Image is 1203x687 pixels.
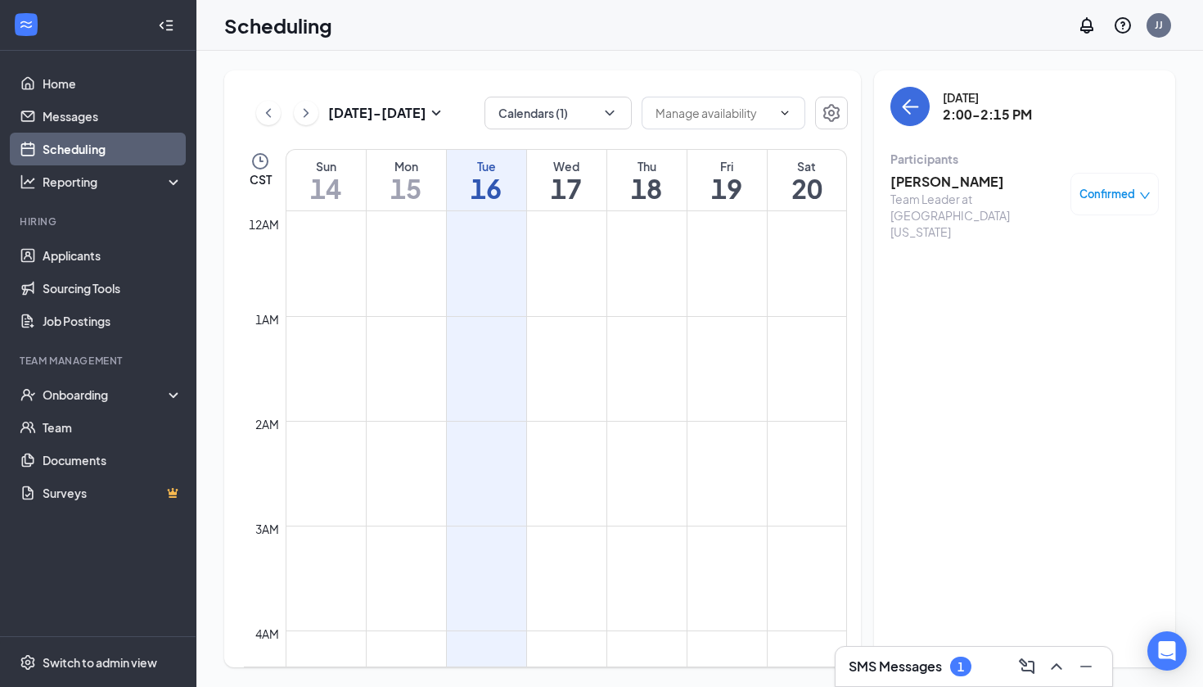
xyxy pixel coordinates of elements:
[778,106,791,120] svg: ChevronDown
[687,158,767,174] div: Fri
[890,173,1062,191] h3: [PERSON_NAME]
[20,215,179,228] div: Hiring
[43,133,182,165] a: Scheduling
[890,87,930,126] button: back-button
[250,171,272,188] span: CST
[250,151,270,171] svg: Clock
[328,104,426,122] h3: [DATE] - [DATE]
[1043,653,1070,680] button: ChevronUp
[607,174,687,202] h1: 18
[527,158,606,174] div: Wed
[43,67,182,100] a: Home
[943,106,1032,124] h3: 2:00-2:15 PM
[20,354,179,368] div: Team Management
[43,100,182,133] a: Messages
[43,386,169,403] div: Onboarding
[1113,16,1133,35] svg: QuestionInfo
[768,158,847,174] div: Sat
[447,158,526,174] div: Tue
[1017,657,1037,676] svg: ComposeMessage
[849,658,942,676] h3: SMS Messages
[20,386,36,403] svg: UserCheck
[252,415,282,433] div: 2am
[957,660,964,674] div: 1
[815,97,848,129] button: Settings
[890,191,1062,240] div: Team Leader at [GEOGRAPHIC_DATA][US_STATE]
[1077,16,1097,35] svg: Notifications
[768,174,847,202] h1: 20
[252,625,282,643] div: 4am
[527,174,606,202] h1: 17
[43,305,182,337] a: Job Postings
[607,158,687,174] div: Thu
[43,654,157,671] div: Switch to admin view
[367,174,446,202] h1: 15
[1047,657,1066,676] svg: ChevronUp
[1073,653,1099,680] button: Minimize
[447,150,526,210] a: September 16, 2025
[447,174,526,202] h1: 16
[1147,631,1187,671] div: Open Intercom Messenger
[252,310,282,328] div: 1am
[43,477,182,509] a: SurveysCrown
[43,239,182,272] a: Applicants
[1155,18,1163,32] div: JJ
[256,101,281,125] button: ChevronLeft
[298,103,314,123] svg: ChevronRight
[687,150,767,210] a: September 19, 2025
[158,17,174,34] svg: Collapse
[20,174,36,190] svg: Analysis
[900,97,920,116] svg: ArrowLeft
[768,150,847,210] a: September 20, 2025
[43,411,182,444] a: Team
[426,103,446,123] svg: SmallChevronDown
[1014,653,1040,680] button: ComposeMessage
[687,174,767,202] h1: 19
[286,158,366,174] div: Sun
[890,151,1159,167] div: Participants
[1139,190,1151,201] span: down
[656,104,772,122] input: Manage availability
[822,103,841,123] svg: Settings
[246,215,282,233] div: 12am
[527,150,606,210] a: September 17, 2025
[367,158,446,174] div: Mon
[43,272,182,305] a: Sourcing Tools
[224,11,332,39] h1: Scheduling
[286,174,366,202] h1: 14
[286,150,366,210] a: September 14, 2025
[367,150,446,210] a: September 15, 2025
[294,101,318,125] button: ChevronRight
[260,103,277,123] svg: ChevronLeft
[20,654,36,671] svg: Settings
[252,520,282,538] div: 3am
[43,174,183,190] div: Reporting
[1076,657,1096,676] svg: Minimize
[43,444,182,477] a: Documents
[1079,186,1135,202] span: Confirmed
[18,16,34,33] svg: WorkstreamLogo
[484,97,632,129] button: Calendars (1)ChevronDown
[943,89,1032,106] div: [DATE]
[607,150,687,210] a: September 18, 2025
[601,105,618,121] svg: ChevronDown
